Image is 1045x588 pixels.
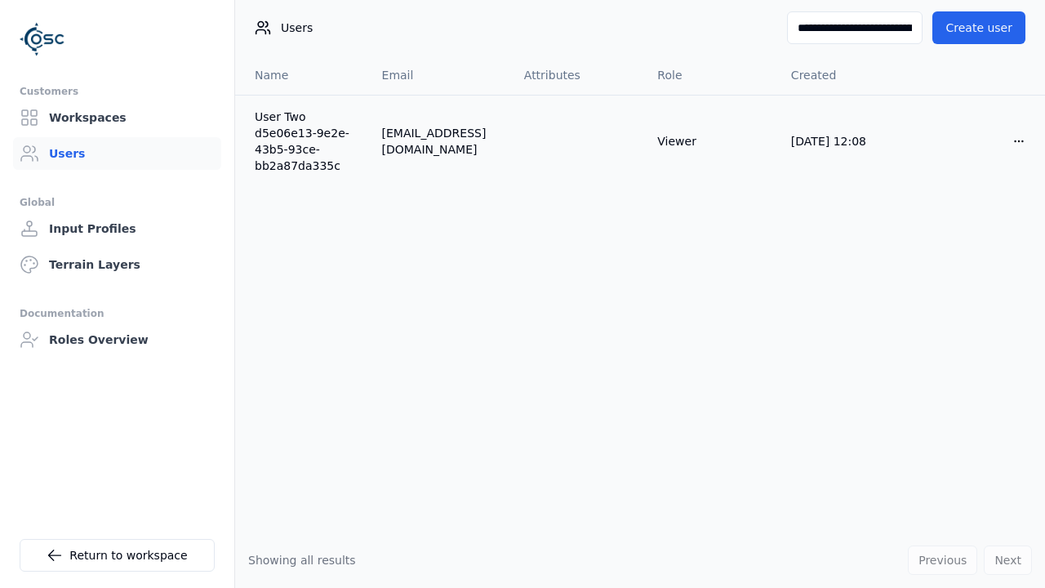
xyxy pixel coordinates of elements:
span: Users [281,20,313,36]
th: Created [778,56,912,95]
th: Role [644,56,778,95]
div: [EMAIL_ADDRESS][DOMAIN_NAME] [382,125,498,158]
a: Roles Overview [13,323,221,356]
button: Create user [932,11,1025,44]
img: Logo [20,16,65,62]
th: Email [369,56,511,95]
div: Global [20,193,215,212]
div: Documentation [20,304,215,323]
a: Terrain Layers [13,248,221,281]
a: Input Profiles [13,212,221,245]
div: Customers [20,82,215,101]
a: Users [13,137,221,170]
th: Name [235,56,369,95]
a: User Two d5e06e13-9e2e-43b5-93ce-bb2a87da335c [255,109,356,174]
div: Viewer [657,133,765,149]
span: Showing all results [248,554,356,567]
a: Return to workspace [20,539,215,572]
div: [DATE] 12:08 [791,133,899,149]
th: Attributes [511,56,645,95]
a: Workspaces [13,101,221,134]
